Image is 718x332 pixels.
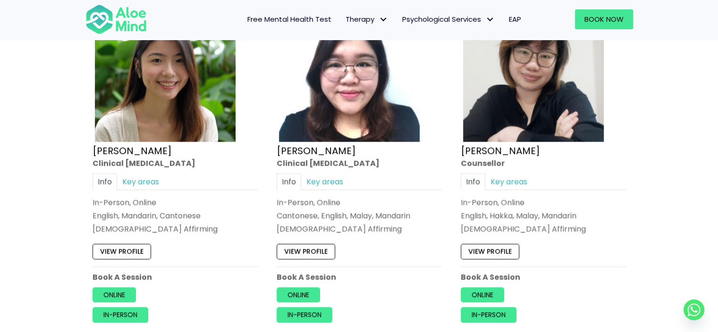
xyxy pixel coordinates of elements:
a: [PERSON_NAME] [93,144,172,157]
div: Clinical [MEDICAL_DATA] [277,157,442,168]
a: [PERSON_NAME] [461,144,540,157]
span: Free Mental Health Test [247,14,331,24]
a: [PERSON_NAME] [277,144,356,157]
span: Therapy [346,14,388,24]
a: Psychological ServicesPsychological Services: submenu [395,9,502,29]
div: [DEMOGRAPHIC_DATA] Affirming [93,223,258,234]
p: Book A Session [277,271,442,282]
a: Info [277,173,301,189]
img: Wei Shan_Profile-300×300 [279,1,420,142]
a: In-person [461,307,516,322]
div: [DEMOGRAPHIC_DATA] Affirming [277,223,442,234]
a: Info [461,173,485,189]
a: Online [461,287,504,302]
a: Info [93,173,117,189]
a: Book Now [575,9,633,29]
a: In-person [93,307,148,322]
div: Clinical [MEDICAL_DATA] [93,157,258,168]
span: Book Now [584,14,624,24]
div: Counsellor [461,157,626,168]
span: Therapy: submenu [377,13,390,26]
a: Online [93,287,136,302]
p: English, Mandarin, Cantonese [93,210,258,221]
nav: Menu [159,9,528,29]
a: View profile [93,244,151,259]
a: TherapyTherapy: submenu [338,9,395,29]
img: Yvonne crop Aloe Mind [463,1,604,142]
a: EAP [502,9,528,29]
a: In-person [277,307,332,322]
a: Whatsapp [684,299,704,320]
span: EAP [509,14,521,24]
img: Peggy Clin Psych [95,1,236,142]
div: [DEMOGRAPHIC_DATA] Affirming [461,223,626,234]
p: Cantonese, English, Malay, Mandarin [277,210,442,221]
p: Book A Session [93,271,258,282]
div: In-Person, Online [461,196,626,207]
a: Key areas [117,173,164,189]
span: Psychological Services: submenu [483,13,497,26]
a: Key areas [485,173,532,189]
a: Key areas [301,173,348,189]
img: Aloe mind Logo [85,4,147,35]
p: English, Hakka, Malay, Mandarin [461,210,626,221]
span: Psychological Services [402,14,495,24]
p: Book A Session [461,271,626,282]
div: In-Person, Online [277,196,442,207]
a: View profile [461,244,519,259]
a: Free Mental Health Test [240,9,338,29]
div: In-Person, Online [93,196,258,207]
a: View profile [277,244,335,259]
a: Online [277,287,320,302]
